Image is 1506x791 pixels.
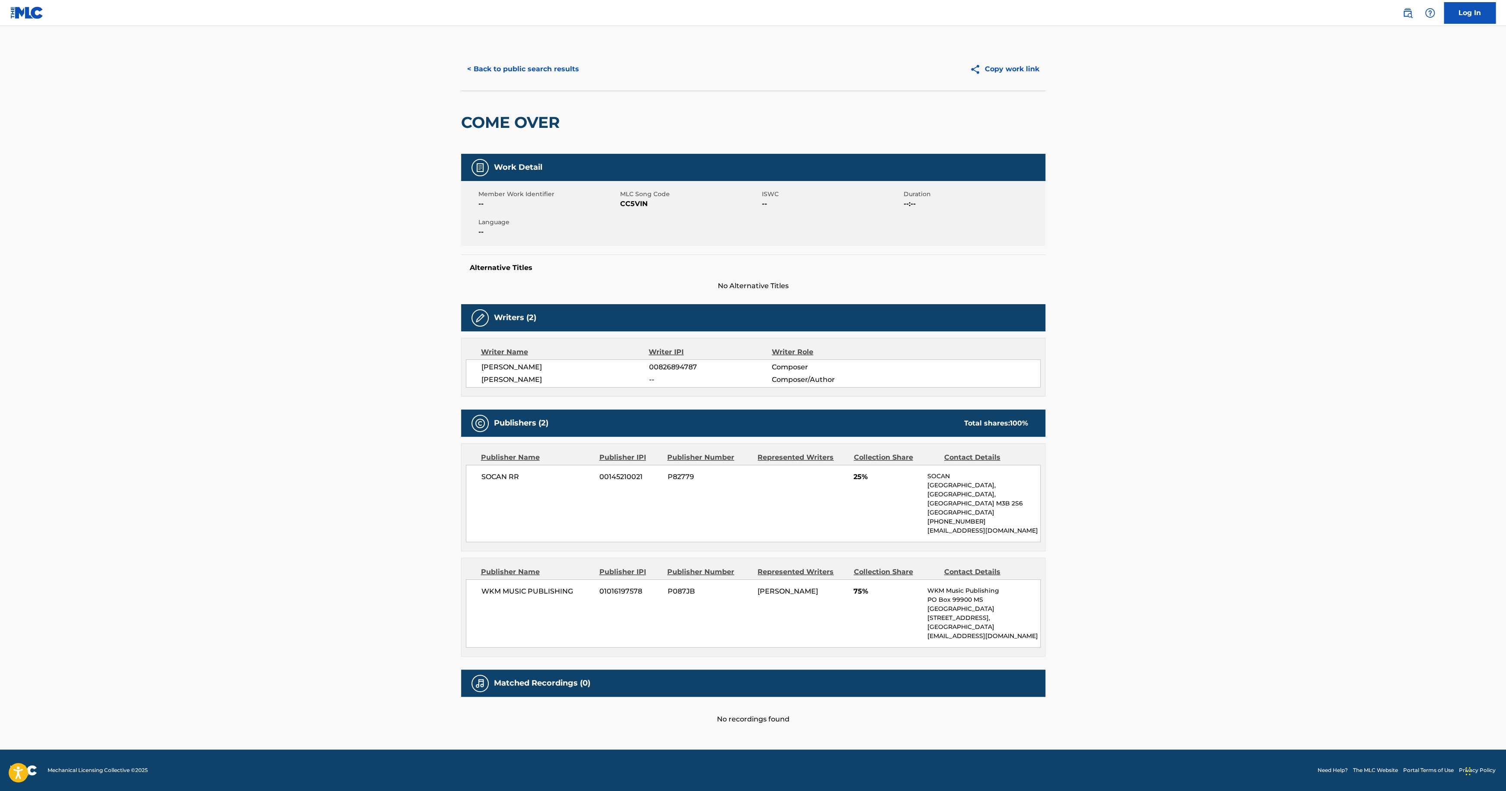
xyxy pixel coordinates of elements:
[599,452,661,463] div: Publisher IPI
[481,472,593,482] span: SOCAN RR
[10,6,44,19] img: MLC Logo
[475,418,485,429] img: Publishers
[649,362,771,372] span: 00826894787
[481,586,593,597] span: WKM MUSIC PUBLISHING
[667,452,751,463] div: Publisher Number
[599,586,661,597] span: 01016197578
[853,452,937,463] div: Collection Share
[944,567,1028,577] div: Contact Details
[904,190,1043,199] span: Duration
[667,586,751,597] span: P087JB
[1402,8,1413,18] img: search
[1463,750,1506,791] iframe: Chat Widget
[927,490,1040,508] p: [GEOGRAPHIC_DATA], [GEOGRAPHIC_DATA] M3B 2S6
[1010,419,1028,427] span: 100 %
[470,264,1037,272] h5: Alternative Titles
[461,58,585,80] button: < Back to public search results
[762,199,901,209] span: --
[927,526,1040,535] p: [EMAIL_ADDRESS][DOMAIN_NAME]
[1403,766,1454,774] a: Portal Terms of Use
[599,472,661,482] span: 00145210021
[1444,2,1496,24] a: Log In
[478,218,618,227] span: Language
[599,567,661,577] div: Publisher IPI
[927,472,1040,481] p: SOCAN
[461,281,1045,291] span: No Alternative Titles
[964,418,1028,429] div: Total shares:
[927,481,1040,490] p: [GEOGRAPHIC_DATA],
[853,472,920,482] span: 25%
[494,418,548,428] h5: Publishers (2)
[649,347,772,357] div: Writer IPI
[964,58,1045,80] button: Copy work link
[494,313,536,323] h5: Writers (2)
[927,517,1040,526] p: [PHONE_NUMBER]
[620,190,760,199] span: MLC Song Code
[494,162,542,172] h5: Work Detail
[475,313,485,323] img: Writers
[481,375,649,385] span: [PERSON_NAME]
[927,595,1040,623] p: PO Box 99900 MS [GEOGRAPHIC_DATA][STREET_ADDRESS],
[970,64,985,75] img: Copy work link
[927,632,1040,641] p: [EMAIL_ADDRESS][DOMAIN_NAME]
[10,765,37,775] img: logo
[481,347,649,357] div: Writer Name
[758,452,847,463] div: Represented Writers
[904,199,1043,209] span: --:--
[481,362,649,372] span: [PERSON_NAME]
[461,697,1045,724] div: No recordings found
[944,452,1028,463] div: Contact Details
[1425,8,1435,18] img: help
[853,567,937,577] div: Collection Share
[1353,766,1398,774] a: The MLC Website
[667,567,751,577] div: Publisher Number
[481,567,593,577] div: Publisher Name
[927,586,1040,595] p: WKM Music Publishing
[772,375,884,385] span: Composer/Author
[1318,766,1348,774] a: Need Help?
[461,113,564,132] h2: COME OVER
[48,766,148,774] span: Mechanical Licensing Collective © 2025
[475,678,485,689] img: Matched Recordings
[772,362,884,372] span: Composer
[1463,750,1506,791] div: Widget de chat
[927,508,1040,517] p: [GEOGRAPHIC_DATA]
[1459,766,1496,774] a: Privacy Policy
[478,190,618,199] span: Member Work Identifier
[649,375,771,385] span: --
[1399,4,1416,22] a: Public Search
[494,678,590,688] h5: Matched Recordings (0)
[620,199,760,209] span: CC5VIN
[758,567,847,577] div: Represented Writers
[853,586,920,597] span: 75%
[762,190,901,199] span: ISWC
[478,199,618,209] span: --
[1421,4,1439,22] div: Help
[1465,758,1471,784] div: Arrastrar
[927,623,1040,632] p: [GEOGRAPHIC_DATA]
[475,162,485,173] img: Work Detail
[667,472,751,482] span: P82779
[758,587,818,595] span: [PERSON_NAME]
[481,452,593,463] div: Publisher Name
[478,227,618,237] span: --
[772,347,884,357] div: Writer Role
